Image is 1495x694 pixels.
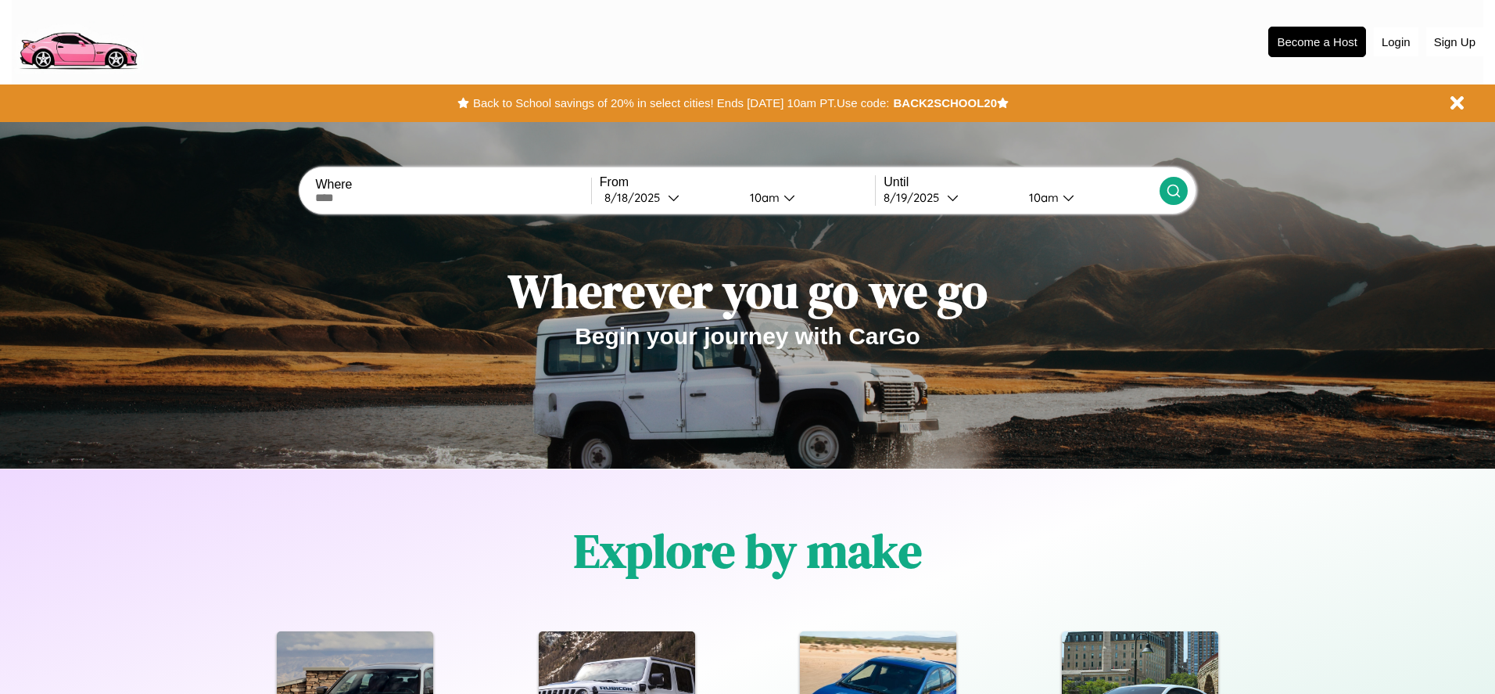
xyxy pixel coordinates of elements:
div: 8 / 19 / 2025 [884,190,947,205]
label: Where [315,178,590,192]
div: 10am [1021,190,1063,205]
div: 10am [742,190,783,205]
b: BACK2SCHOOL20 [893,96,997,110]
div: 8 / 18 / 2025 [604,190,668,205]
button: Become a Host [1268,27,1366,57]
button: Sign Up [1426,27,1483,56]
h1: Explore by make [574,519,922,583]
img: logo [12,8,144,74]
button: 8/18/2025 [600,189,737,206]
label: From [600,175,875,189]
label: Until [884,175,1159,189]
button: 10am [1016,189,1159,206]
button: 10am [737,189,875,206]
button: Login [1374,27,1418,56]
button: Back to School savings of 20% in select cities! Ends [DATE] 10am PT.Use code: [469,92,893,114]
